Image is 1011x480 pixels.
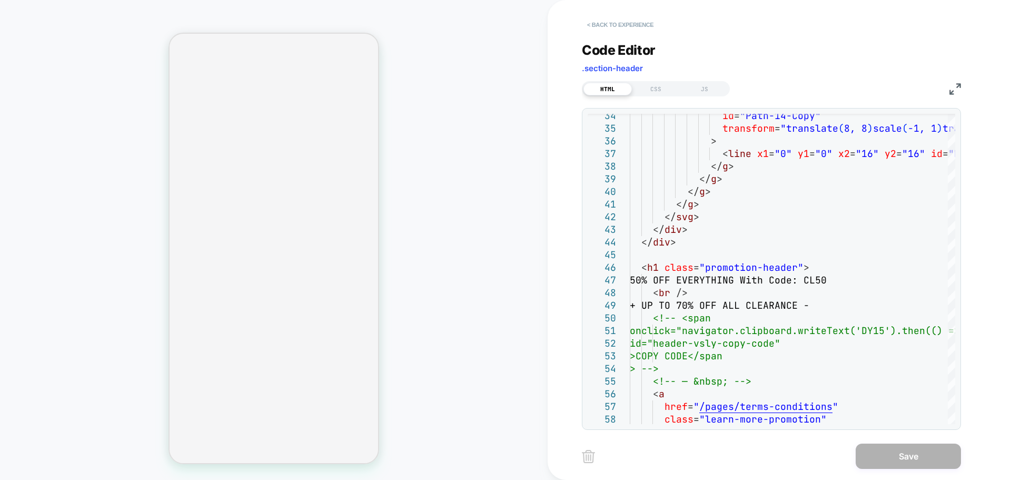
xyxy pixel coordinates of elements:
[653,236,670,248] span: div
[588,388,616,400] div: 56
[653,287,659,299] span: <
[588,148,616,160] div: 37
[659,388,665,400] span: a
[949,83,961,95] img: fullscreen
[630,325,885,337] span: onclick="navigator.clipboard.writeText('DY15
[630,363,659,375] span: > -->
[688,185,699,198] span: </
[630,337,780,349] span: id="header-vsly-copy-code"
[665,223,682,236] span: div
[588,350,616,363] div: 53
[588,413,616,426] div: 58
[873,122,902,134] span: scale
[588,185,616,198] div: 40
[670,236,676,248] span: >
[582,16,659,33] button: < Back to experience
[717,173,722,185] span: >
[885,148,896,160] span: y2
[798,148,809,160] span: y1
[588,400,616,413] div: 57
[588,198,616,211] div: 41
[856,444,961,469] button: Save
[688,198,693,210] span: g
[588,160,616,173] div: 38
[588,223,616,236] div: 43
[856,148,879,160] span: "16"
[582,450,595,463] img: delete
[728,160,734,172] span: >
[682,223,688,236] span: >
[867,122,873,134] span: )
[588,173,616,185] div: 39
[641,261,647,273] span: <
[780,122,838,134] span: "translate
[722,160,728,172] span: g
[630,350,722,362] span: >COPY CODE</span
[775,148,792,160] span: "0"
[844,122,867,134] span: 8, 8
[902,122,908,134] span: (
[588,274,616,287] div: 47
[653,375,751,387] span: <!-- — &nbsp; -->
[705,185,711,198] span: >
[588,287,616,299] div: 48
[588,299,616,312] div: 49
[838,148,850,160] span: x2
[588,312,616,325] div: 50
[665,261,693,273] span: class
[902,148,925,160] span: "16"
[722,148,728,160] span: <
[588,122,616,135] div: 35
[943,122,995,134] span: translate
[699,185,705,198] span: g
[693,198,699,210] span: >
[711,173,717,185] span: g
[908,122,937,134] span: -1, 1
[711,160,722,172] span: </
[804,261,809,273] span: >
[582,42,656,58] span: Code Editor
[583,83,632,95] div: HTML
[653,312,711,324] span: <!-- <span
[757,148,769,160] span: x1
[665,400,688,413] span: href
[588,236,616,249] div: 44
[943,148,948,160] span: =
[693,413,699,425] span: =
[588,211,616,223] div: 42
[775,122,780,134] span: =
[588,337,616,350] div: 52
[711,135,717,147] span: >
[588,325,616,337] div: 51
[693,211,699,223] span: >
[896,148,902,160] span: =
[838,122,844,134] span: (
[647,261,659,273] span: h1
[588,363,616,375] div: 54
[641,236,653,248] span: </
[676,287,688,299] span: />
[937,122,943,134] span: )
[693,261,699,273] span: =
[665,211,676,223] span: </
[832,400,838,413] span: "
[588,135,616,148] div: 36
[676,211,693,223] span: svg
[722,122,775,134] span: transform
[653,388,659,400] span: <
[588,249,616,261] div: 45
[699,400,832,413] span: /pages/terms-conditions
[809,148,815,160] span: =
[850,148,856,160] span: =
[630,274,827,286] span: 50% OFF EVERYTHING With Code: CL50
[699,261,804,273] span: "promotion-header"
[632,83,680,95] div: CSS
[693,400,699,413] span: "
[680,83,729,95] div: JS
[699,173,711,185] span: </
[630,299,809,311] span: + UP TO 70% OFF ALL CLEARANCE -
[588,375,616,388] div: 55
[815,148,832,160] span: "0"
[653,223,665,236] span: </
[699,413,827,425] span: "learn-more-promotion"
